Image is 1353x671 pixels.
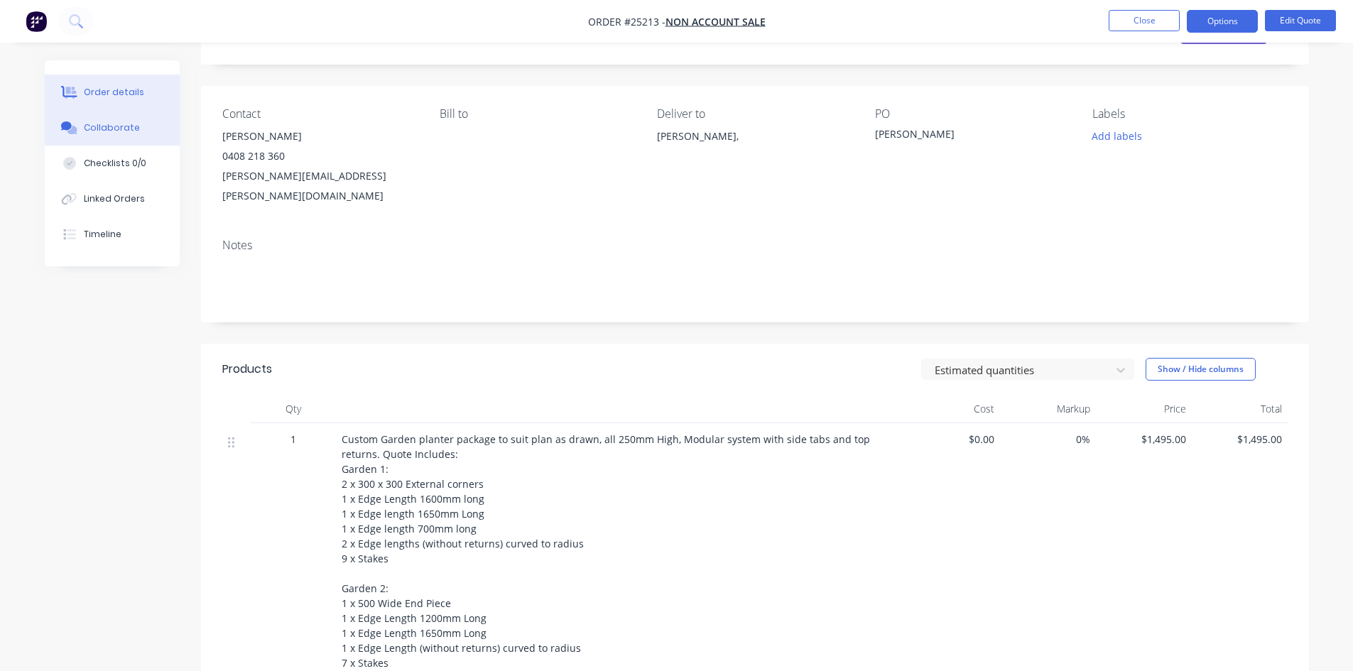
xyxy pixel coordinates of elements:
div: Bill to [440,107,634,121]
div: PO [875,107,1070,121]
span: Custom Garden planter package to suit plan as drawn, all 250mm High, Modular system with side tab... [342,432,873,670]
div: 0408 218 360 [222,146,417,166]
button: Edit Quote [1265,10,1336,31]
div: Markup [1000,395,1096,423]
div: Labels [1092,107,1287,121]
span: Order #25213 - [588,15,665,28]
div: [PERSON_NAME], [657,126,852,172]
div: [PERSON_NAME] [222,126,417,146]
div: Price [1096,395,1192,423]
button: Order details [45,75,180,110]
button: Add labels [1085,126,1150,146]
div: [PERSON_NAME] [875,126,1053,146]
button: Show / Hide columns [1146,358,1256,381]
div: Cost [904,395,1000,423]
div: Collaborate [84,121,140,134]
a: NON ACCOUNT SALE [665,15,766,28]
div: Products [222,361,272,378]
span: 1 [290,432,296,447]
div: Qty [251,395,336,423]
button: Close [1109,10,1180,31]
button: Options [1187,10,1258,33]
div: Timeline [84,228,121,241]
div: Order details [84,86,144,99]
div: [PERSON_NAME]0408 218 360[PERSON_NAME][EMAIL_ADDRESS][PERSON_NAME][DOMAIN_NAME] [222,126,417,206]
div: [PERSON_NAME], [657,126,852,146]
button: Checklists 0/0 [45,146,180,181]
div: Checklists 0/0 [84,157,146,170]
div: Deliver to [657,107,852,121]
button: Timeline [45,217,180,252]
div: Linked Orders [84,192,145,205]
button: Collaborate [45,110,180,146]
div: Notes [222,239,1288,252]
span: $1,495.00 [1197,432,1282,447]
span: $0.00 [910,432,994,447]
img: Factory [26,11,47,32]
span: 0% [1006,432,1090,447]
div: [PERSON_NAME][EMAIL_ADDRESS][PERSON_NAME][DOMAIN_NAME] [222,166,417,206]
button: Linked Orders [45,181,180,217]
div: Total [1192,395,1288,423]
span: $1,495.00 [1102,432,1186,447]
div: Contact [222,107,417,121]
